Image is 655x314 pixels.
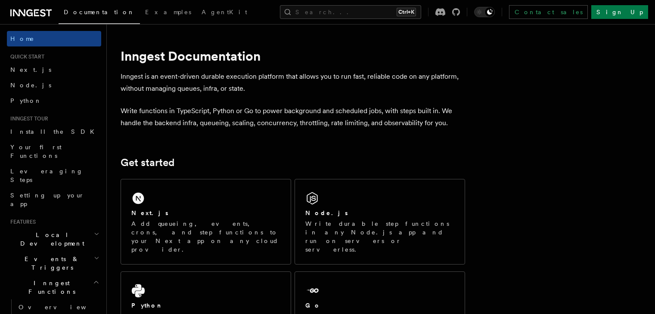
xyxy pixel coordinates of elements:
[305,301,321,310] h2: Go
[305,219,454,254] p: Write durable step functions in any Node.js app and run on servers or serverless.
[7,77,101,93] a: Node.js
[131,219,280,254] p: Add queueing, events, crons, and step functions to your Next app on any cloud provider.
[7,163,101,188] a: Leveraging Steps
[10,144,62,159] span: Your first Functions
[7,31,101,46] a: Home
[10,66,51,73] span: Next.js
[7,219,36,225] span: Features
[121,71,465,95] p: Inngest is an event-driven durable execution platform that allows you to run fast, reliable code ...
[7,62,101,77] a: Next.js
[7,275,101,299] button: Inngest Functions
[7,115,48,122] span: Inngest tour
[7,188,101,212] a: Setting up your app
[196,3,252,23] a: AgentKit
[140,3,196,23] a: Examples
[10,128,99,135] span: Install the SDK
[7,93,101,108] a: Python
[7,53,44,60] span: Quick start
[7,279,93,296] span: Inngest Functions
[295,179,465,265] a: Node.jsWrite durable step functions in any Node.js app and run on servers or serverless.
[7,124,101,139] a: Install the SDK
[7,227,101,251] button: Local Development
[10,192,84,207] span: Setting up your app
[64,9,135,15] span: Documentation
[397,8,416,16] kbd: Ctrl+K
[305,209,348,217] h2: Node.js
[121,179,291,265] a: Next.jsAdd queueing, events, crons, and step functions to your Next app on any cloud provider.
[591,5,648,19] a: Sign Up
[10,168,83,183] span: Leveraging Steps
[10,34,34,43] span: Home
[10,82,51,89] span: Node.js
[121,157,174,169] a: Get started
[7,139,101,163] a: Your first Functions
[7,251,101,275] button: Events & Triggers
[121,48,465,64] h1: Inngest Documentation
[131,209,168,217] h2: Next.js
[59,3,140,24] a: Documentation
[509,5,588,19] a: Contact sales
[131,301,163,310] h2: Python
[19,304,107,311] span: Overview
[145,9,191,15] span: Examples
[121,105,465,129] p: Write functions in TypeScript, Python or Go to power background and scheduled jobs, with steps bu...
[10,97,42,104] span: Python
[202,9,247,15] span: AgentKit
[7,231,94,248] span: Local Development
[280,5,421,19] button: Search...Ctrl+K
[474,7,495,17] button: Toggle dark mode
[7,255,94,272] span: Events & Triggers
